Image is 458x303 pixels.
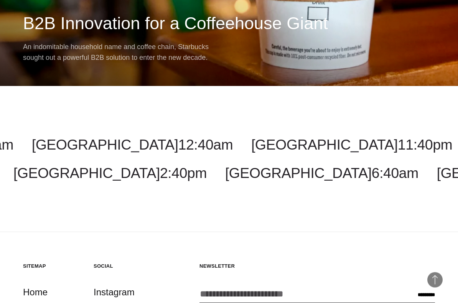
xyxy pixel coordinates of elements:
[94,263,153,270] h5: Social
[94,285,135,300] a: Instagram
[23,12,435,35] h2: B2B Innovation for a Coffeehouse Giant
[23,263,82,270] h5: Sitemap
[23,285,48,300] a: Home
[23,42,215,63] p: An indomitable household name and coffee chain, Starbucks sought out a powerful B2B solution to e...
[178,137,233,153] span: 12:40am
[372,165,418,181] span: 6:40am
[427,272,443,288] button: Back to Top
[160,165,207,181] span: 2:40pm
[13,165,207,181] a: [GEOGRAPHIC_DATA]2:40pm
[199,263,435,270] h5: Newsletter
[251,137,452,153] a: [GEOGRAPHIC_DATA]11:40pm
[398,137,453,153] span: 11:40pm
[225,165,418,181] a: [GEOGRAPHIC_DATA]6:40am
[32,137,233,153] a: [GEOGRAPHIC_DATA]12:40am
